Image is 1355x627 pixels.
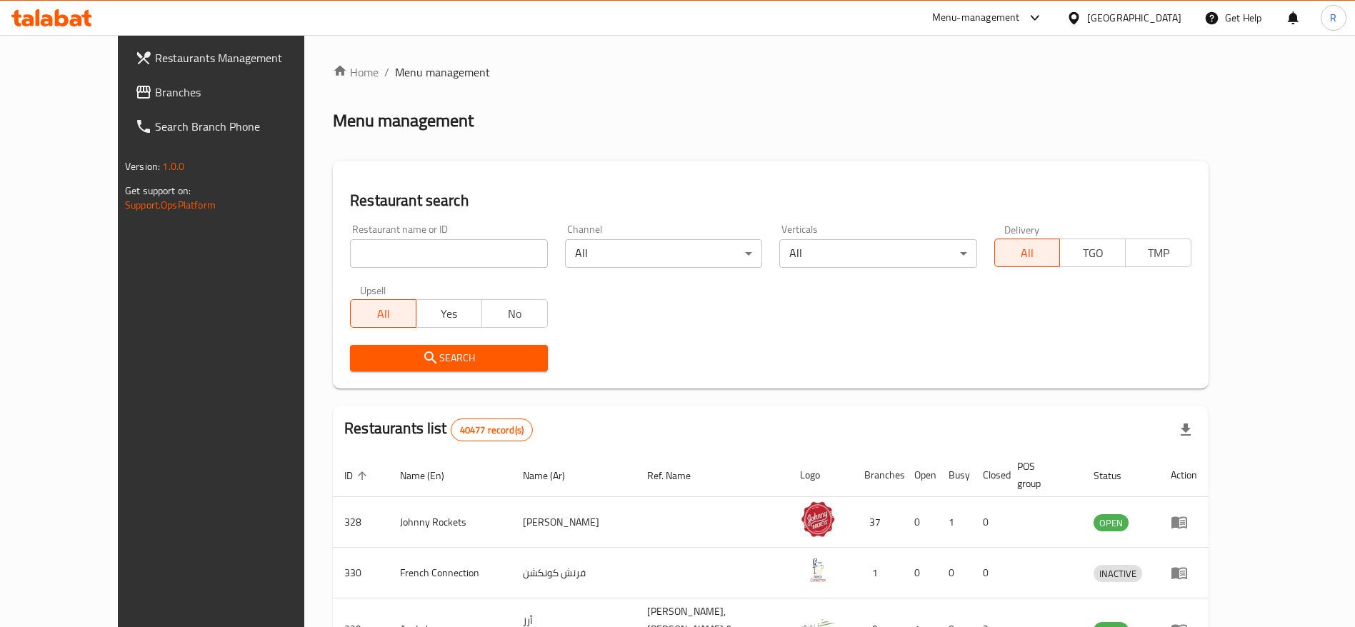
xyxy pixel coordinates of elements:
span: ID [344,467,371,484]
button: TMP [1125,239,1191,267]
button: TGO [1059,239,1126,267]
td: فرنش كونكشن [511,548,636,598]
span: Get support on: [125,181,191,200]
span: Ref. Name [647,467,709,484]
button: Yes [416,299,482,328]
td: 0 [937,548,971,598]
span: Status [1094,467,1140,484]
img: Johnny Rockets [800,501,836,537]
span: Restaurants Management [155,49,333,66]
h2: Restaurant search [350,190,1191,211]
span: All [356,304,411,324]
span: OPEN [1094,515,1129,531]
td: [PERSON_NAME] [511,497,636,548]
input: Search for restaurant name or ID.. [350,239,547,268]
div: [GEOGRAPHIC_DATA] [1087,10,1181,26]
td: 1 [937,497,971,548]
li: / [384,64,389,81]
div: All [565,239,762,268]
td: 330 [333,548,389,598]
span: 40477 record(s) [451,423,532,437]
td: 1 [853,548,903,598]
td: 0 [971,548,1006,598]
span: Search [361,349,536,367]
div: Menu-management [932,9,1020,26]
th: Closed [971,453,1006,497]
a: Restaurants Management [124,41,344,75]
a: Support.OpsPlatform [125,196,216,214]
label: Upsell [360,285,386,295]
label: Delivery [1004,224,1040,234]
div: Total records count [451,418,533,441]
span: Name (En) [400,467,463,484]
td: 0 [971,497,1006,548]
span: Version: [125,157,160,176]
button: No [481,299,548,328]
a: Home [333,64,379,81]
th: Action [1159,453,1209,497]
img: French Connection [800,552,836,588]
span: Menu management [395,64,490,81]
span: All [1001,243,1055,264]
td: 328 [333,497,389,548]
td: 0 [903,497,937,548]
button: All [994,239,1061,267]
td: 37 [853,497,903,548]
span: Yes [422,304,476,324]
td: Johnny Rockets [389,497,511,548]
span: No [488,304,542,324]
div: All [779,239,976,268]
span: POS group [1017,458,1065,492]
div: INACTIVE [1094,565,1142,582]
span: INACTIVE [1094,566,1142,582]
h2: Menu management [333,109,474,132]
button: All [350,299,416,328]
div: OPEN [1094,514,1129,531]
span: TMP [1131,243,1186,264]
span: 1.0.0 [162,157,184,176]
div: Menu [1171,564,1197,581]
th: Open [903,453,937,497]
button: Search [350,345,547,371]
a: Search Branch Phone [124,109,344,144]
span: Name (Ar) [523,467,584,484]
span: Search Branch Phone [155,118,333,135]
span: TGO [1066,243,1120,264]
div: Menu [1171,513,1197,531]
div: Export file [1169,413,1203,447]
th: Branches [853,453,903,497]
th: Busy [937,453,971,497]
td: French Connection [389,548,511,598]
th: Logo [789,453,853,497]
a: Branches [124,75,344,109]
span: R [1330,10,1336,26]
span: Branches [155,84,333,101]
td: 0 [903,548,937,598]
nav: breadcrumb [333,64,1209,81]
h2: Restaurants list [344,418,533,441]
